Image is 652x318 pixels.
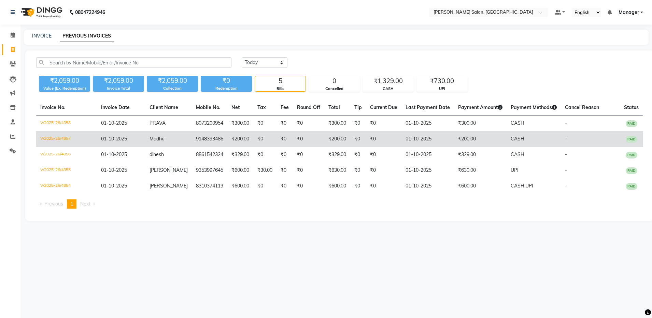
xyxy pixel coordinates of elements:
[192,147,227,163] td: 8861542324
[363,76,413,86] div: ₹1,329.00
[75,3,105,22] b: 08047224946
[36,199,643,209] nav: Pagination
[150,104,178,110] span: Client Name
[626,152,637,158] span: PAID
[39,76,90,86] div: ₹2,059.00
[281,104,289,110] span: Fee
[101,151,127,157] span: 01-10-2025
[511,167,519,173] span: UPI
[293,147,324,163] td: ₹0
[309,86,359,92] div: Cancelled
[277,147,293,163] td: ₹0
[17,3,64,22] img: logo
[565,104,599,110] span: Cancel Reason
[366,131,401,147] td: ₹0
[363,86,413,92] div: CASH
[293,163,324,178] td: ₹0
[150,120,166,126] span: PRAVA
[324,178,350,194] td: ₹600.00
[253,147,277,163] td: ₹0
[255,76,306,86] div: 5
[324,147,350,163] td: ₹329.00
[36,57,231,68] input: Search by Name/Mobile/Email/Invoice No
[454,163,507,178] td: ₹630.00
[565,136,567,142] span: -
[626,167,637,174] span: PAID
[192,131,227,147] td: 9148393486
[324,116,350,132] td: ₹300.00
[401,116,454,132] td: 01-10-2025
[417,86,467,92] div: UPI
[293,131,324,147] td: ₹0
[619,9,639,16] span: Manager
[626,136,637,143] span: PAID
[231,104,240,110] span: Net
[150,167,188,173] span: [PERSON_NAME]
[93,76,144,86] div: ₹2,059.00
[354,104,362,110] span: Tip
[565,151,567,157] span: -
[511,120,524,126] span: CASH
[454,116,507,132] td: ₹300.00
[80,201,90,207] span: Next
[297,104,320,110] span: Round Off
[227,178,253,194] td: ₹600.00
[255,86,306,92] div: Bills
[525,183,533,189] span: UPI
[253,163,277,178] td: ₹30.00
[350,147,366,163] td: ₹0
[350,131,366,147] td: ₹0
[401,178,454,194] td: 01-10-2025
[324,131,350,147] td: ₹200.00
[227,131,253,147] td: ₹200.00
[93,86,144,91] div: Invoice Total
[565,183,567,189] span: -
[36,163,97,178] td: V/2025-26/4855
[626,183,637,190] span: PAID
[150,136,165,142] span: Madhu
[227,147,253,163] td: ₹329.00
[366,147,401,163] td: ₹0
[70,201,73,207] span: 1
[350,178,366,194] td: ₹0
[150,183,188,189] span: [PERSON_NAME]
[350,163,366,178] td: ₹0
[328,104,340,110] span: Total
[253,131,277,147] td: ₹0
[277,163,293,178] td: ₹0
[257,104,266,110] span: Tax
[227,116,253,132] td: ₹300.00
[458,104,502,110] span: Payment Amount
[192,116,227,132] td: 8073200954
[36,131,97,147] td: V/2025-26/4857
[253,178,277,194] td: ₹0
[39,86,90,91] div: Value (Ex. Redemption)
[253,116,277,132] td: ₹0
[370,104,397,110] span: Current Due
[277,116,293,132] td: ₹0
[366,178,401,194] td: ₹0
[417,76,467,86] div: ₹730.00
[454,131,507,147] td: ₹200.00
[150,151,164,157] span: dinesh
[511,136,524,142] span: CASH
[101,104,130,110] span: Invoice Date
[32,33,52,39] a: INVOICE
[565,167,567,173] span: -
[277,131,293,147] td: ₹0
[147,76,198,86] div: ₹2,059.00
[626,120,637,127] span: PAID
[277,178,293,194] td: ₹0
[511,151,524,157] span: CASH
[401,163,454,178] td: 01-10-2025
[406,104,450,110] span: Last Payment Date
[40,104,66,110] span: Invoice No.
[101,136,127,142] span: 01-10-2025
[60,30,114,42] a: PREVIOUS INVOICES
[454,178,507,194] td: ₹600.00
[101,167,127,173] span: 01-10-2025
[36,178,97,194] td: V/2025-26/4854
[196,104,221,110] span: Mobile No.
[401,147,454,163] td: 01-10-2025
[293,178,324,194] td: ₹0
